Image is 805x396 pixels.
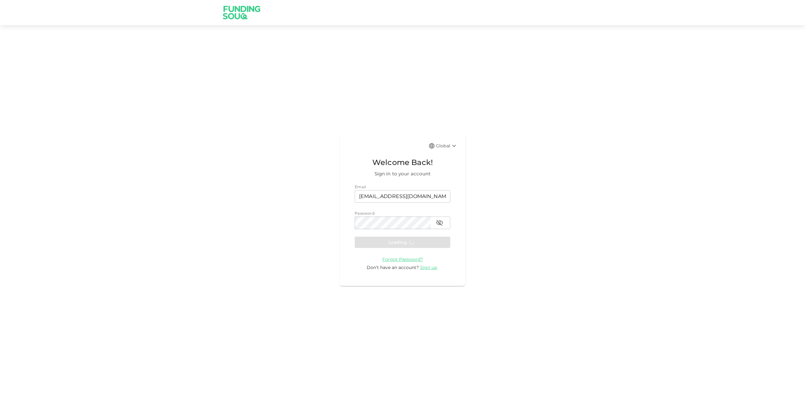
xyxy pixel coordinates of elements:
[382,256,423,262] a: Forgot Password?
[355,211,375,216] span: Password
[355,190,450,203] input: email
[355,157,450,168] span: Welcome Back!
[355,184,366,189] span: Email
[355,170,450,178] span: Sign in to your account
[382,256,423,262] span: Forgot Password?
[367,265,419,270] span: Don’t have an account?
[436,142,458,150] div: Global
[420,265,437,270] span: Sign up
[355,217,431,229] input: password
